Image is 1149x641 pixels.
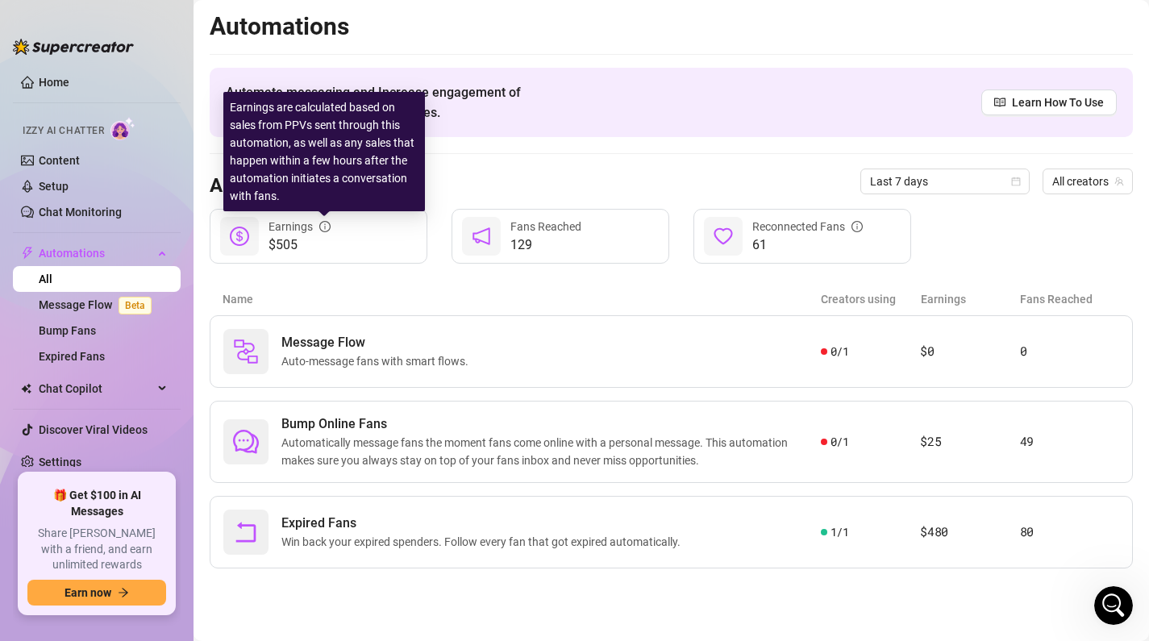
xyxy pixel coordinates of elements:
span: Last 7 days [870,169,1020,194]
span: calendar [1011,177,1021,186]
h3: All Automations [210,173,348,199]
span: 129 [510,235,581,255]
span: info-circle [319,221,331,232]
a: Message FlowBeta [39,298,158,311]
a: Chat Monitoring [39,206,122,219]
article: $480 [920,522,1019,542]
span: Auto-message fans with smart flows. [281,352,475,370]
img: Chat Copilot [21,383,31,394]
span: thunderbolt [21,247,34,260]
article: Name [223,290,821,308]
span: Automatically message fans the moment fans come online with a personal message. This automation m... [281,434,821,469]
a: Expired Fans [39,350,105,363]
span: Share [PERSON_NAME] with a friend, and earn unlimited rewards [27,526,166,573]
img: svg%3e [233,339,259,364]
span: Beta [119,297,152,314]
article: 80 [1020,522,1119,542]
span: team [1114,177,1124,186]
span: $505 [269,235,331,255]
span: Izzy AI Chatter [23,123,104,139]
h2: Automations [210,11,1133,42]
span: info-circle [851,221,863,232]
a: Learn How To Use [981,89,1117,115]
span: Automate messaging and Increase engagement of fans, send more personal messages. [226,82,536,123]
span: heart [714,227,733,246]
article: Earnings [921,290,1021,308]
article: $0 [920,342,1019,361]
article: 49 [1020,432,1119,452]
a: Setup [39,180,69,193]
iframe: Intercom live chat [1094,586,1133,625]
span: dollar [230,227,249,246]
article: 0 [1020,342,1119,361]
span: comment [233,429,259,455]
div: Reconnected Fans [752,218,863,235]
span: read [994,97,1005,108]
span: rollback [233,519,259,545]
a: Discover Viral Videos [39,423,148,436]
span: notification [472,227,491,246]
img: logo-BBDzfeDw.svg [13,39,134,55]
a: Home [39,76,69,89]
span: Bump Online Fans [281,414,821,434]
span: Message Flow [281,333,475,352]
button: Earn nowarrow-right [27,580,166,606]
span: arrow-right [118,587,129,598]
span: 🎁 Get $100 in AI Messages [27,488,166,519]
span: Automations [39,240,153,266]
a: Settings [39,456,81,468]
div: Earnings [269,218,331,235]
span: 0 / 1 [831,433,849,451]
span: Fans Reached [510,220,581,233]
span: Learn How To Use [1012,94,1104,111]
span: 1 / 1 [831,523,849,541]
a: All [39,273,52,285]
div: Earnings are calculated based on sales from PPVs sent through this automation, as well as any sal... [223,92,425,211]
span: All creators [1052,169,1123,194]
span: Earn now [65,586,111,599]
span: 61 [752,235,863,255]
article: $25 [920,432,1019,452]
span: Chat Copilot [39,376,153,402]
a: Bump Fans [39,324,96,337]
img: AI Chatter [110,117,135,140]
a: Content [39,154,80,167]
span: Win back your expired spenders. Follow every fan that got expired automatically. [281,533,687,551]
article: Fans Reached [1020,290,1120,308]
article: Creators using [821,290,921,308]
span: 0 / 1 [831,343,849,360]
span: Expired Fans [281,514,687,533]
